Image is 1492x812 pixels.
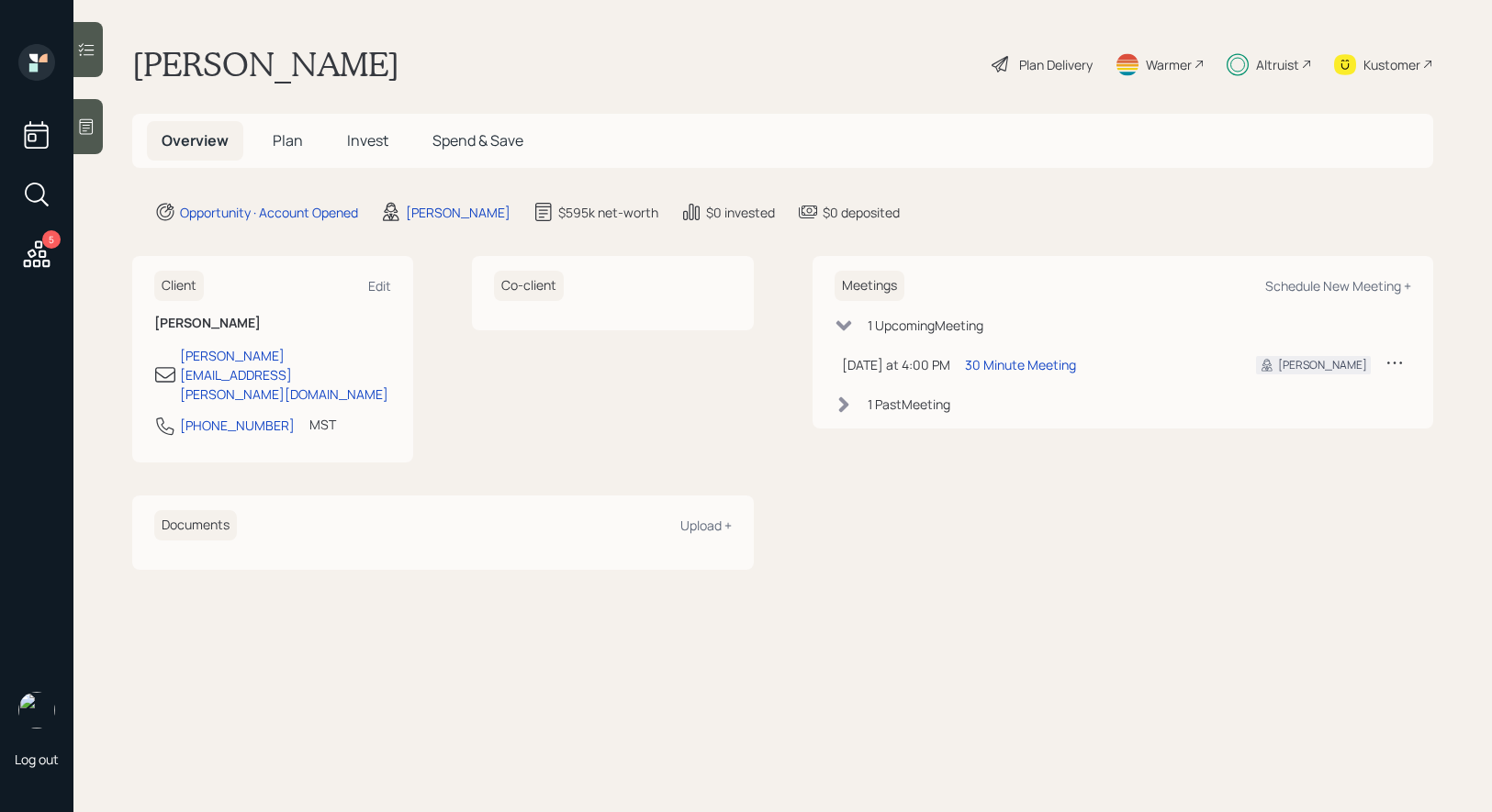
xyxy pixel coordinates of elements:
div: 30 Minute Meeting [965,355,1076,374]
div: $595k net-worth [558,203,658,222]
div: Schedule New Meeting + [1265,277,1411,295]
h6: Documents [154,510,237,540]
div: 1 Past Meeting [868,395,950,414]
div: [PERSON_NAME] [1278,357,1367,373]
div: [PERSON_NAME][EMAIL_ADDRESS][PERSON_NAME][DOMAIN_NAME] [180,346,391,404]
div: 5 [42,230,61,249]
div: $0 deposited [823,203,900,222]
div: [PERSON_NAME] [406,203,510,222]
div: Opportunity · Account Opened [180,203,358,222]
img: treva-nostdahl-headshot.png [18,692,55,729]
div: Upload + [680,517,732,534]
div: [PHONE_NUMBER] [180,416,295,435]
div: $0 invested [706,203,775,222]
h6: Meetings [835,271,904,301]
h6: Co-client [494,271,564,301]
div: Altruist [1256,55,1299,74]
div: Log out [15,751,59,768]
div: MST [309,415,336,434]
div: Edit [368,277,391,295]
div: Kustomer [1363,55,1420,74]
h1: [PERSON_NAME] [132,44,399,84]
span: Plan [273,130,303,150]
h6: Client [154,271,204,301]
div: Plan Delivery [1019,55,1093,74]
h6: [PERSON_NAME] [154,316,391,331]
span: Spend & Save [432,130,523,150]
div: Warmer [1146,55,1192,74]
div: 1 Upcoming Meeting [868,316,983,335]
span: Overview [162,130,229,150]
div: [DATE] at 4:00 PM [842,355,950,374]
span: Invest [347,130,388,150]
